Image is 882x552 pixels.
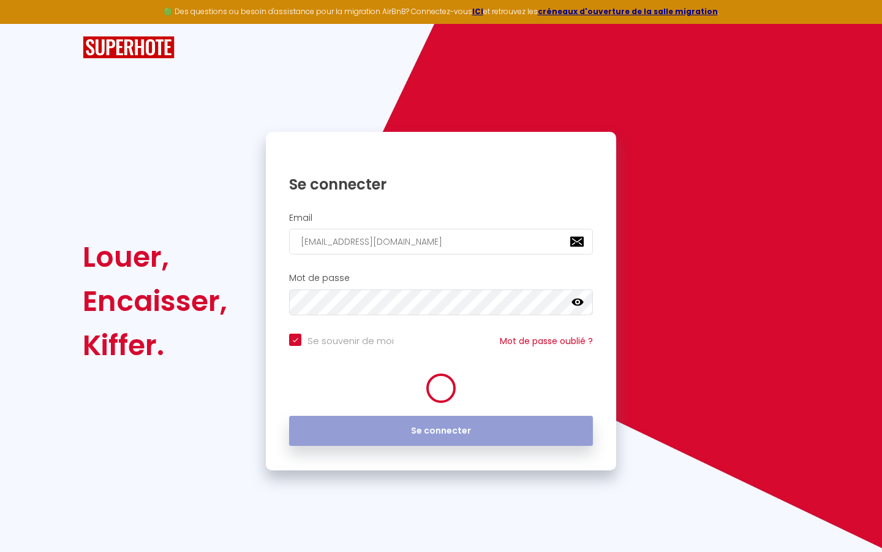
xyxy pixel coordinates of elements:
div: Louer, [83,235,227,279]
div: Kiffer. [83,323,227,367]
a: créneaux d'ouverture de la salle migration [538,6,718,17]
button: Ouvrir le widget de chat LiveChat [10,5,47,42]
a: ICI [472,6,483,17]
img: SuperHote logo [83,36,175,59]
h2: Email [289,213,593,223]
a: Mot de passe oublié ? [500,335,593,347]
h2: Mot de passe [289,273,593,283]
div: Encaisser, [83,279,227,323]
button: Se connecter [289,416,593,447]
h1: Se connecter [289,175,593,194]
input: Ton Email [289,229,593,255]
